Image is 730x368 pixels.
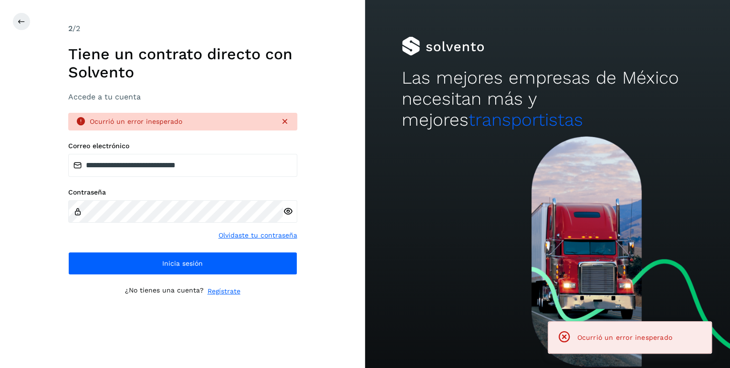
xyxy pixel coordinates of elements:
div: Ocurrió un error inesperado [90,117,272,127]
h1: Tiene un contrato directo con Solvento [68,45,297,82]
span: 2 [68,24,73,33]
span: Ocurrió un error inesperado [577,334,672,341]
h3: Accede a tu cuenta [68,92,297,101]
button: Inicia sesión [68,252,297,275]
iframe: reCAPTCHA [110,308,255,345]
a: Regístrate [208,286,240,296]
span: Inicia sesión [162,260,203,267]
a: Olvidaste tu contraseña [219,230,297,240]
h2: Las mejores empresas de México necesitan más y mejores [402,67,694,131]
span: transportistas [469,109,583,130]
p: ¿No tienes una cuenta? [125,286,204,296]
label: Correo electrónico [68,142,297,150]
label: Contraseña [68,188,297,196]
